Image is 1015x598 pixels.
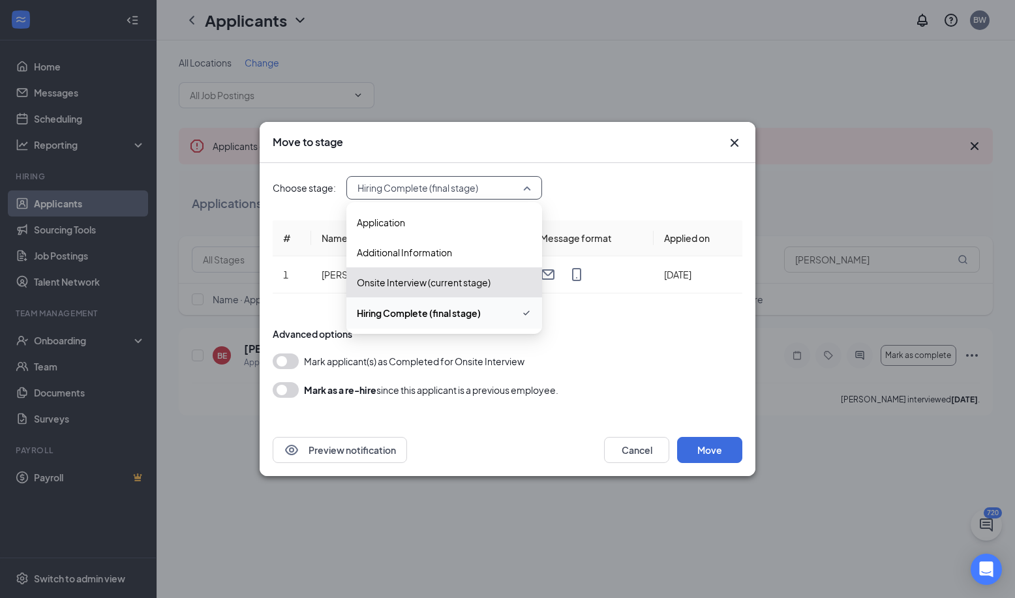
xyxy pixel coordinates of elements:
svg: Eye [284,442,299,458]
svg: MobileSms [569,267,584,282]
th: Applied on [654,220,742,256]
svg: Email [540,267,556,282]
svg: Cross [727,135,742,151]
div: since this applicant is a previous employee. [304,382,558,398]
th: # [273,220,311,256]
button: Cancel [604,437,669,463]
b: Mark as a re-hire [304,384,376,396]
td: [DATE] [654,256,742,293]
svg: Checkmark [521,305,532,321]
h3: Move to stage [273,135,343,149]
th: Name [311,220,438,256]
span: Hiring Complete (final stage) [357,306,481,320]
span: Mark applicant(s) as Completed for Onsite Interview [304,353,524,369]
th: Message format [530,220,654,256]
span: Choose stage: [273,181,336,195]
div: Open Intercom Messenger [971,554,1002,585]
span: Onsite Interview (current stage) [357,275,491,290]
span: Application [357,215,405,230]
td: [PERSON_NAME] [311,256,438,293]
button: EyePreview notification [273,437,407,463]
span: Hiring Complete (final stage) [357,178,478,198]
button: Move [677,437,742,463]
span: 1 [283,269,288,280]
button: Close [727,135,742,151]
span: Additional Information [357,245,452,260]
div: Advanced options [273,327,742,340]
